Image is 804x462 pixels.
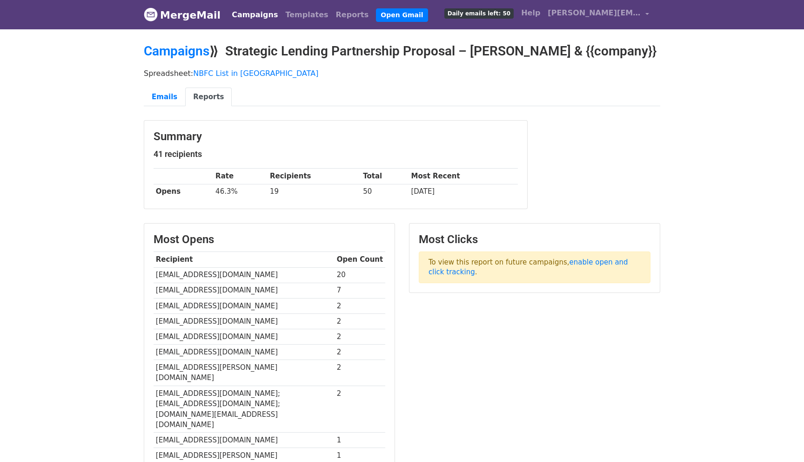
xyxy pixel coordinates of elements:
[154,345,335,360] td: [EMAIL_ADDRESS][DOMAIN_NAME]
[154,130,518,143] h3: Summary
[335,345,385,360] td: 2
[154,149,518,159] h5: 41 recipients
[376,8,428,22] a: Open Gmail
[154,433,335,448] td: [EMAIL_ADDRESS][DOMAIN_NAME]
[144,7,158,21] img: MergeMail logo
[268,184,361,199] td: 19
[154,329,335,344] td: [EMAIL_ADDRESS][DOMAIN_NAME]
[332,6,373,24] a: Reports
[335,283,385,298] td: 7
[361,184,409,199] td: 50
[335,252,385,267] th: Open Count
[361,169,409,184] th: Total
[144,68,660,78] p: Spreadsheet:
[185,88,232,107] a: Reports
[154,233,385,246] h3: Most Opens
[154,267,335,283] td: [EMAIL_ADDRESS][DOMAIN_NAME]
[429,258,628,276] a: enable open and click tracking
[228,6,281,24] a: Campaigns
[544,4,653,26] a: [PERSON_NAME][EMAIL_ADDRESS][DOMAIN_NAME]
[268,169,361,184] th: Recipients
[154,184,213,199] th: Opens
[441,4,517,22] a: Daily emails left: 50
[335,329,385,344] td: 2
[419,251,650,283] p: To view this report on future campaigns, .
[335,298,385,313] td: 2
[144,43,660,59] h2: ⟫ Strategic Lending Partnership Proposal – [PERSON_NAME] & {{company}}
[409,169,518,184] th: Most Recent
[144,88,185,107] a: Emails
[281,6,332,24] a: Templates
[154,252,335,267] th: Recipient
[335,433,385,448] td: 1
[144,43,209,59] a: Campaigns
[335,360,385,386] td: 2
[419,233,650,246] h3: Most Clicks
[144,5,221,25] a: MergeMail
[213,169,268,184] th: Rate
[548,7,641,19] span: [PERSON_NAME][EMAIL_ADDRESS][DOMAIN_NAME]
[154,360,335,386] td: [EMAIL_ADDRESS][PERSON_NAME][DOMAIN_NAME]
[409,184,518,199] td: [DATE]
[517,4,544,22] a: Help
[154,386,335,433] td: [EMAIL_ADDRESS][DOMAIN_NAME]; [EMAIL_ADDRESS][DOMAIN_NAME]; [DOMAIN_NAME][EMAIL_ADDRESS][DOMAIN_N...
[444,8,514,19] span: Daily emails left: 50
[154,313,335,329] td: [EMAIL_ADDRESS][DOMAIN_NAME]
[154,283,335,298] td: [EMAIL_ADDRESS][DOMAIN_NAME]
[335,386,385,433] td: 2
[335,313,385,329] td: 2
[154,298,335,313] td: [EMAIL_ADDRESS][DOMAIN_NAME]
[213,184,268,199] td: 46.3%
[193,69,318,78] a: NBFC List in [GEOGRAPHIC_DATA]
[335,267,385,283] td: 20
